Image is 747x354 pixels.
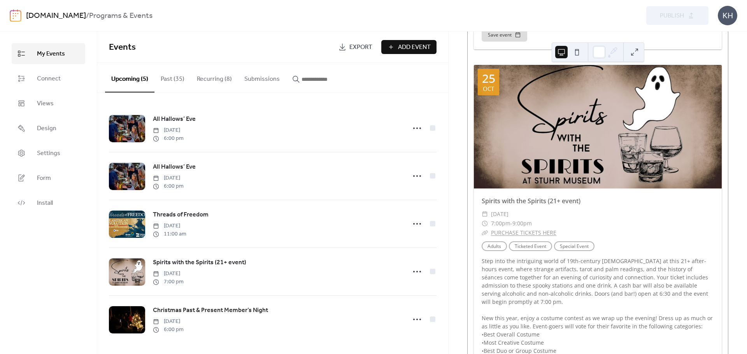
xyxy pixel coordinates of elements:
span: Christmas Past & Present Member’s Night [153,306,268,315]
span: 6:00 pm [153,182,184,190]
span: 7:00 pm [153,278,184,286]
a: All Hallows’ Eve [153,114,196,124]
span: Events [109,39,136,56]
span: 7:00pm [491,219,510,228]
div: ​ [482,228,488,237]
span: Form [37,174,51,183]
span: [DATE] [153,270,184,278]
div: ​ [482,219,488,228]
a: Settings [12,143,85,164]
span: - [510,219,512,228]
span: 11:00 am [153,230,186,238]
button: Add Event [381,40,437,54]
a: PURCHASE TICKETS HERE [491,229,556,236]
a: Christmas Past & Present Member’s Night [153,305,268,316]
a: Spirits with the Spirits (21+ event) [153,258,246,268]
span: 6:00 pm [153,326,184,334]
a: Export [333,40,378,54]
button: Upcoming (5) [105,63,154,92]
span: Add Event [398,43,431,52]
a: Spirits with the Spirits (21+ event) [482,197,580,205]
button: Submissions [238,63,286,92]
a: Views [12,93,85,114]
span: [DATE] [491,209,509,219]
a: Install [12,192,85,213]
span: My Events [37,49,65,59]
span: All Hallows’ Eve [153,162,196,172]
span: 9:00pm [512,219,532,228]
button: Recurring (8) [191,63,238,92]
button: Past (35) [154,63,191,92]
a: Form [12,167,85,188]
span: [DATE] [153,126,184,134]
a: Connect [12,68,85,89]
span: 6:00 pm [153,134,184,143]
span: [DATE] [153,222,186,230]
button: Save event [482,28,527,42]
span: Export [349,43,372,52]
span: All Hallows’ Eve [153,115,196,124]
div: KH [718,6,737,25]
span: Install [37,199,53,208]
span: [DATE] [153,317,184,326]
div: ​ [482,209,488,219]
span: Views [37,99,54,108]
div: Oct [483,86,494,92]
a: All Hallows’ Eve [153,162,196,172]
span: Settings [37,149,60,158]
img: logo [10,9,21,22]
span: [DATE] [153,174,184,182]
a: Threads of Freedom [153,210,209,220]
b: / [86,9,89,23]
div: 25 [482,73,495,84]
b: Programs & Events [89,9,153,23]
a: My Events [12,43,85,64]
a: Design [12,118,85,139]
a: [DOMAIN_NAME] [26,9,86,23]
span: Design [37,124,56,133]
span: Connect [37,74,61,84]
